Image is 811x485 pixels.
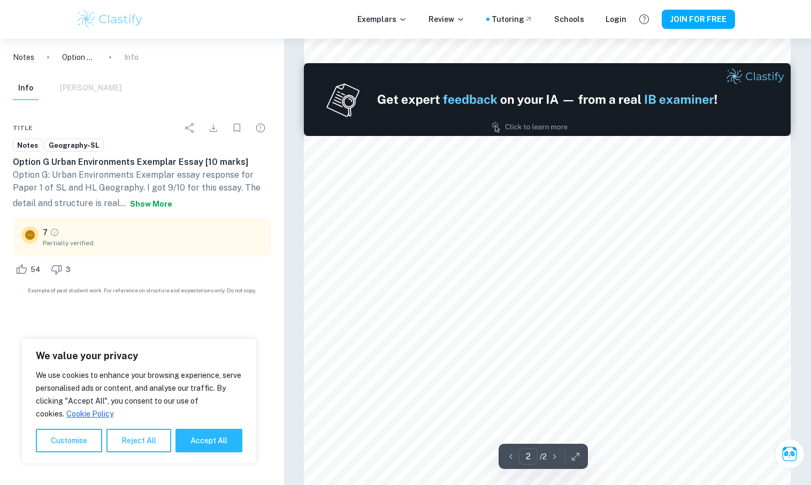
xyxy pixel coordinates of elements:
[36,369,242,420] p: We use cookies to enhance your browsing experience, serve personalised ads or content, and analys...
[48,261,76,278] div: Dislike
[635,10,653,28] button: Help and Feedback
[13,286,271,294] span: Example of past student work. For reference on structure and expectations only. Do not copy.
[21,338,257,464] div: We value your privacy
[492,13,533,25] a: Tutoring
[13,261,46,278] div: Like
[124,51,139,63] p: Info
[45,140,103,151] span: Geography-SL
[203,117,224,139] div: Download
[13,169,271,214] p: Option G: Urban Environments Exemplar essay response for Paper 1 of SL and HL Geography. I got 9/...
[62,51,96,63] p: Option G Urban Environments Exemplar Essay [10 marks]
[250,117,271,139] div: Report issue
[13,51,34,63] a: Notes
[175,429,242,452] button: Accept All
[13,77,39,100] button: Info
[43,226,48,238] p: 7
[43,238,263,248] span: Partially verified
[50,228,59,237] a: Grade partially verified
[429,13,465,25] p: Review
[13,156,271,169] h6: Option G Urban Environments Exemplar Essay [10 marks]
[25,264,46,275] span: 54
[66,409,114,419] a: Cookie Policy
[13,123,33,133] span: Title
[76,9,144,30] img: Clastify logo
[357,13,407,25] p: Exemplars
[606,13,626,25] a: Login
[36,350,242,362] p: We value your privacy
[226,117,248,139] div: Bookmark
[775,439,805,469] button: Ask Clai
[179,117,201,139] div: Share
[36,429,102,452] button: Customise
[106,429,171,452] button: Reject All
[13,140,42,151] span: Notes
[44,139,104,152] a: Geography-SL
[554,13,584,25] a: Schools
[304,63,791,136] img: Ad
[126,194,177,214] button: Show more
[540,451,547,463] p: / 2
[662,10,735,29] button: JOIN FOR FREE
[60,264,76,275] span: 3
[13,139,42,152] a: Notes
